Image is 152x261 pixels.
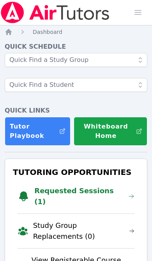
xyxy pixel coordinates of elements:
a: Study Group Replacements (0) [33,220,134,242]
a: Requested Sessions (1) [34,185,134,207]
span: Dashboard [33,29,62,35]
input: Quick Find a Study Group [5,53,147,67]
h4: Quick Links [5,106,147,115]
nav: Breadcrumb [5,28,147,36]
a: Dashboard [33,28,62,36]
h3: Tutoring Opportunities [11,165,141,179]
a: Tutor Playbook [5,117,71,146]
button: Whiteboard Home [74,117,147,146]
input: Quick Find a Student [5,78,147,92]
h4: Quick Schedule [5,42,147,51]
